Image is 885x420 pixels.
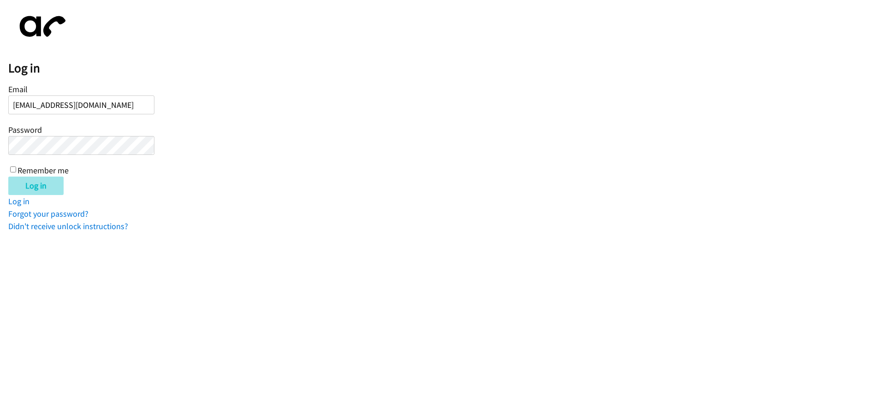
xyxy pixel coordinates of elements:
img: aphone-8a226864a2ddd6a5e75d1ebefc011f4aa8f32683c2d82f3fb0802fe031f96514.svg [8,8,73,45]
label: Password [8,124,42,135]
h2: Log in [8,60,885,76]
a: Forgot your password? [8,208,88,219]
input: Log in [8,177,64,195]
label: Email [8,84,28,95]
label: Remember me [18,165,69,176]
a: Didn't receive unlock instructions? [8,221,128,231]
a: Log in [8,196,29,207]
